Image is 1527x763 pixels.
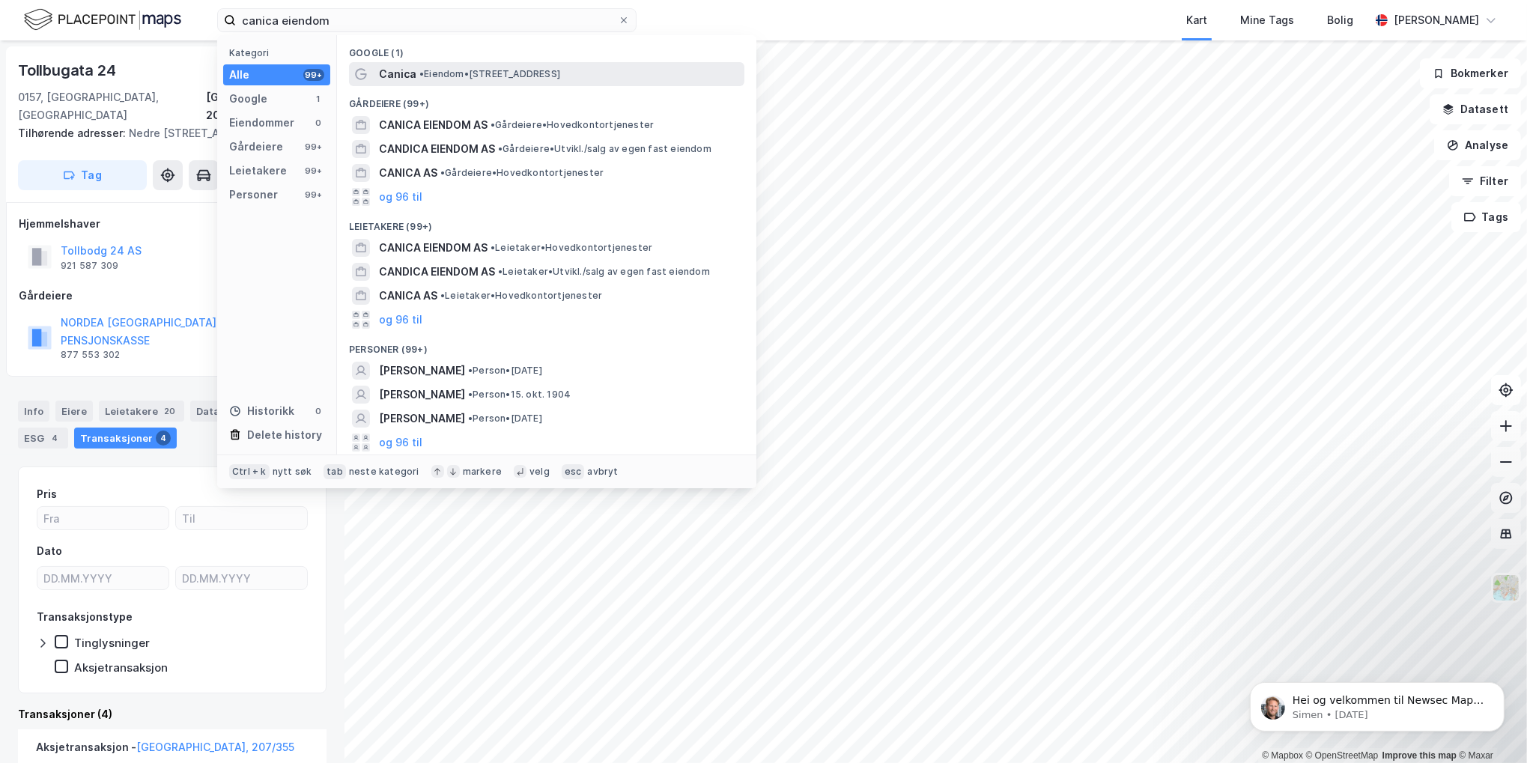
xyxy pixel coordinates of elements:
[1449,166,1521,196] button: Filter
[312,93,324,105] div: 1
[1227,651,1527,756] iframe: Intercom notifications message
[37,485,57,503] div: Pris
[440,167,604,179] span: Gårdeiere • Hovedkontortjenester
[247,426,322,444] div: Delete history
[236,9,618,31] input: Søk på adresse, matrikkel, gårdeiere, leietakere eller personer
[491,119,495,130] span: •
[176,567,307,589] input: DD.MM.YYYY
[24,7,181,33] img: logo.f888ab2527a4732fd821a326f86c7f29.svg
[498,266,710,278] span: Leietaker • Utvikl./salg av egen fast eiendom
[156,431,171,446] div: 4
[273,466,312,478] div: nytt søk
[229,464,270,479] div: Ctrl + k
[1451,202,1521,232] button: Tags
[562,464,585,479] div: esc
[1327,11,1353,29] div: Bolig
[37,567,169,589] input: DD.MM.YYYY
[37,542,62,560] div: Dato
[18,58,118,82] div: Tollbugata 24
[229,138,283,156] div: Gårdeiere
[337,209,756,236] div: Leietakere (99+)
[463,466,502,478] div: markere
[498,143,503,154] span: •
[206,88,327,124] div: [GEOGRAPHIC_DATA], 207/355
[379,65,416,83] span: Canica
[491,242,495,253] span: •
[18,401,49,422] div: Info
[18,705,327,723] div: Transaksjoner (4)
[379,116,488,134] span: CANICA EIENDOM AS
[229,162,287,180] div: Leietakere
[379,164,437,182] span: CANICA AS
[55,401,93,422] div: Eiere
[74,428,177,449] div: Transaksjoner
[379,410,465,428] span: [PERSON_NAME]
[468,413,473,424] span: •
[1430,94,1521,124] button: Datasett
[1492,574,1520,602] img: Z
[136,741,294,753] a: [GEOGRAPHIC_DATA], 207/355
[587,466,618,478] div: avbryt
[1262,750,1303,761] a: Mapbox
[229,186,278,204] div: Personer
[498,266,503,277] span: •
[303,165,324,177] div: 99+
[312,117,324,129] div: 0
[74,660,168,675] div: Aksjetransaksjon
[47,431,62,446] div: 4
[498,143,711,155] span: Gårdeiere • Utvikl./salg av egen fast eiendom
[229,47,330,58] div: Kategori
[303,141,324,153] div: 99+
[337,86,756,113] div: Gårdeiere (99+)
[1382,750,1457,761] a: Improve this map
[468,389,571,401] span: Person • 15. okt. 1904
[190,401,264,422] div: Datasett
[18,127,129,139] span: Tilhørende adresser:
[379,362,465,380] span: [PERSON_NAME]
[303,69,324,81] div: 99+
[1434,130,1521,160] button: Analyse
[19,215,326,233] div: Hjemmelshaver
[1186,11,1207,29] div: Kart
[229,114,294,132] div: Eiendommer
[491,242,652,254] span: Leietaker • Hovedkontortjenester
[61,260,118,272] div: 921 587 309
[440,290,445,301] span: •
[18,428,68,449] div: ESG
[379,434,422,452] button: og 96 til
[1394,11,1479,29] div: [PERSON_NAME]
[379,386,465,404] span: [PERSON_NAME]
[19,287,326,305] div: Gårdeiere
[176,507,307,529] input: Til
[379,239,488,257] span: CANICA EIENDOM AS
[74,636,150,650] div: Tinglysninger
[379,263,495,281] span: CANDICA EIENDOM AS
[36,738,294,762] div: Aksjetransaksjon -
[99,401,184,422] div: Leietakere
[229,66,249,84] div: Alle
[229,90,267,108] div: Google
[18,160,147,190] button: Tag
[468,413,542,425] span: Person • [DATE]
[303,189,324,201] div: 99+
[379,287,437,305] span: CANICA AS
[337,35,756,62] div: Google (1)
[379,140,495,158] span: CANDICA EIENDOM AS
[18,124,315,142] div: Nedre [STREET_ADDRESS]
[18,88,206,124] div: 0157, [GEOGRAPHIC_DATA], [GEOGRAPHIC_DATA]
[1420,58,1521,88] button: Bokmerker
[229,402,294,420] div: Historikk
[312,405,324,417] div: 0
[529,466,550,478] div: velg
[468,389,473,400] span: •
[324,464,346,479] div: tab
[337,332,756,359] div: Personer (99+)
[1240,11,1294,29] div: Mine Tags
[1306,750,1379,761] a: OpenStreetMap
[37,608,133,626] div: Transaksjonstype
[379,311,422,329] button: og 96 til
[379,188,422,206] button: og 96 til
